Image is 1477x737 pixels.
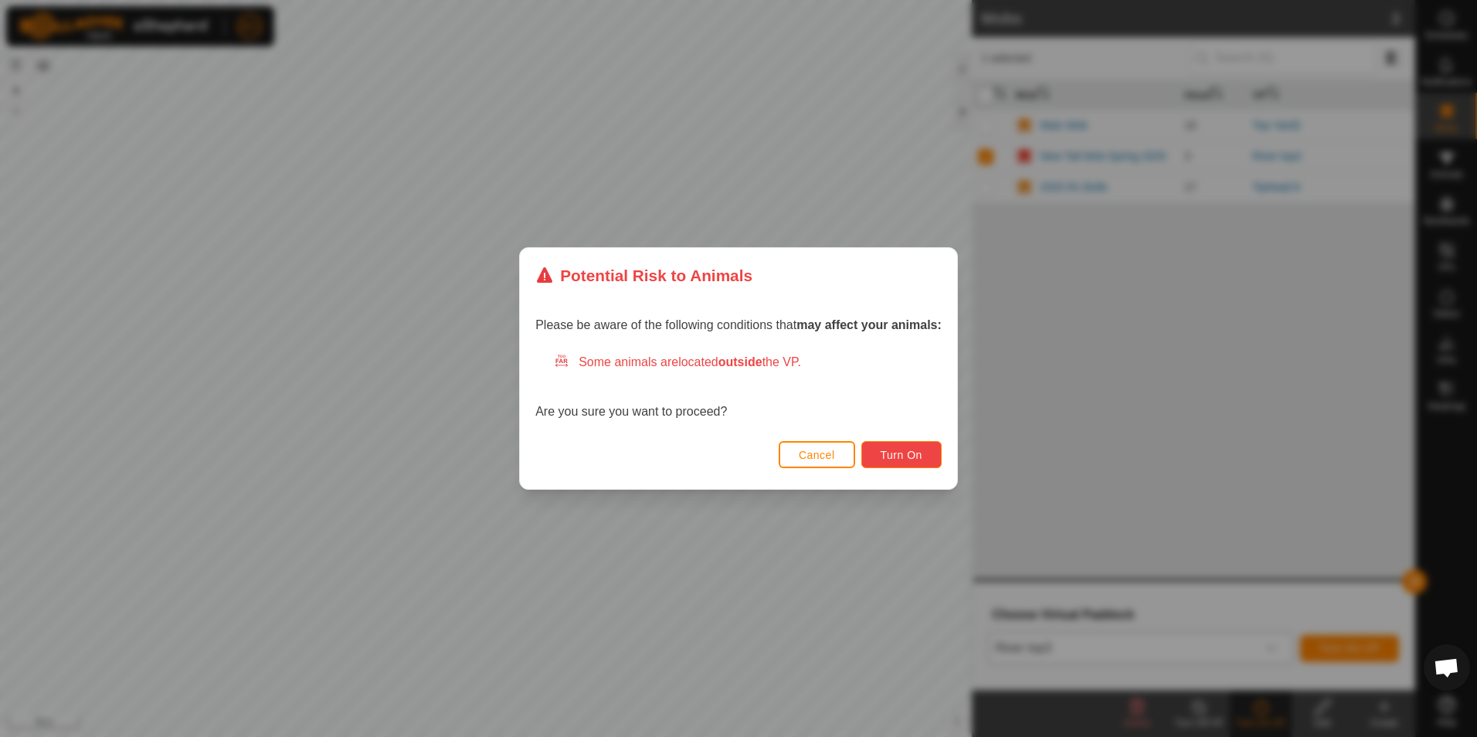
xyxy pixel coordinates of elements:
[1424,644,1470,691] div: Open chat
[535,318,942,331] span: Please be aware of the following conditions that
[799,449,835,461] span: Cancel
[678,355,801,368] span: located the VP.
[881,449,922,461] span: Turn On
[535,263,752,287] div: Potential Risk to Animals
[796,318,942,331] strong: may affect your animals:
[718,355,762,368] strong: outside
[861,441,942,468] button: Turn On
[779,441,855,468] button: Cancel
[535,353,942,421] div: Are you sure you want to proceed?
[554,353,942,372] div: Some animals are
